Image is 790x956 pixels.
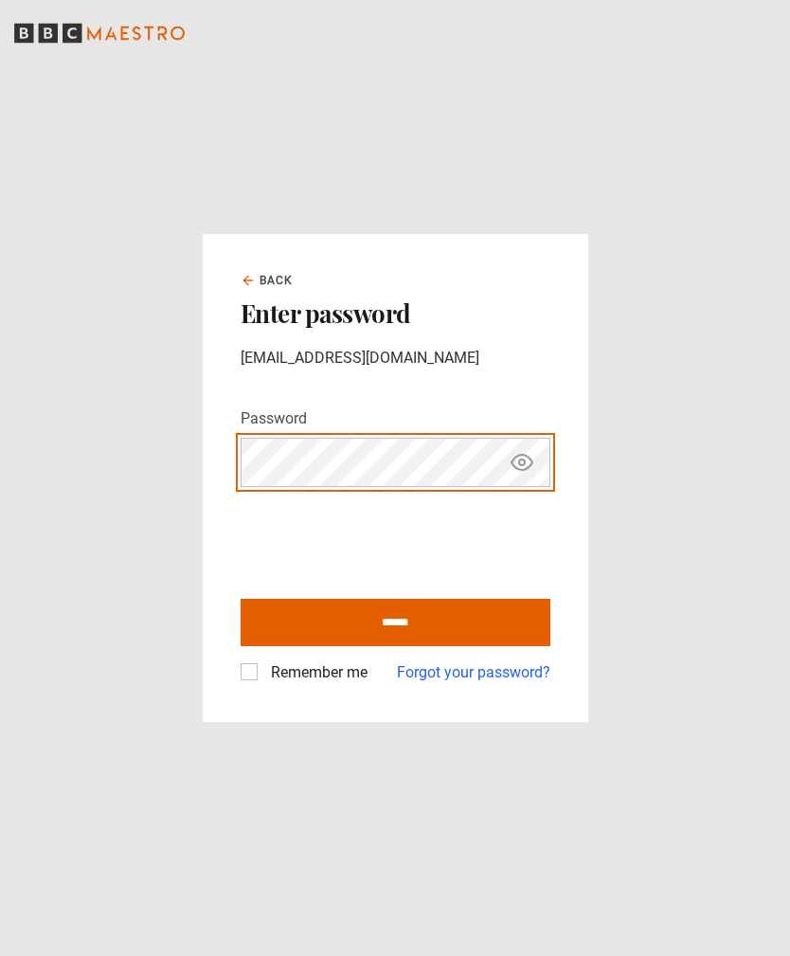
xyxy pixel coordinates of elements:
[260,272,294,289] span: Back
[14,19,185,47] svg: BBC Maestro
[241,272,294,289] a: Back
[241,502,529,576] iframe: reCAPTCHA
[397,661,550,684] a: Forgot your password?
[241,347,550,370] p: [EMAIL_ADDRESS][DOMAIN_NAME]
[506,446,538,479] button: Show password
[241,407,307,430] label: Password
[241,297,550,331] h2: Enter password
[263,661,368,684] label: Remember me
